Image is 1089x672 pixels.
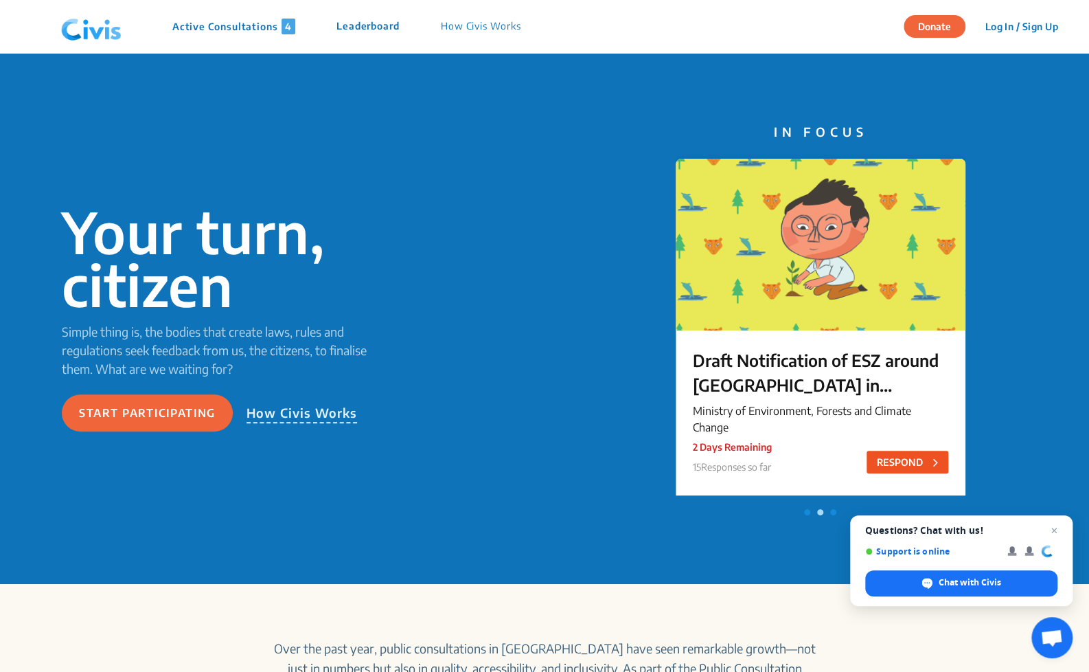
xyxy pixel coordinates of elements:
[693,460,772,474] p: 15
[701,461,771,473] span: Responses so far
[976,16,1067,37] button: Log In / Sign Up
[693,440,772,454] p: 2 Days Remaining
[56,6,127,47] img: navlogo.png
[62,322,400,378] p: Simple thing is, the bodies that create laws, rules and regulations seek feedback from us, the ci...
[867,451,948,473] button: RESPOND
[1031,617,1073,658] a: Open chat
[676,122,965,141] p: IN FOCUS
[282,19,295,34] span: 4
[865,525,1057,536] span: Questions? Chat with us!
[172,19,295,34] p: Active Consultations
[865,570,1057,596] span: Chat with Civis
[247,403,358,423] p: How Civis Works
[441,19,521,34] p: How Civis Works
[904,19,976,32] a: Donate
[693,403,948,436] p: Ministry of Environment, Forests and Climate Change
[693,348,948,397] p: Draft Notification of ESZ around [GEOGRAPHIC_DATA] in [GEOGRAPHIC_DATA]
[62,394,233,432] button: Start participating
[676,159,965,502] a: Draft Notification of ESZ around [GEOGRAPHIC_DATA] in [GEOGRAPHIC_DATA]Ministry of Environment, F...
[62,205,400,311] p: Your turn, citizen
[939,576,1001,589] span: Chat with Civis
[336,19,400,34] p: Leaderboard
[904,15,965,38] button: Donate
[865,546,998,557] span: Support is online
